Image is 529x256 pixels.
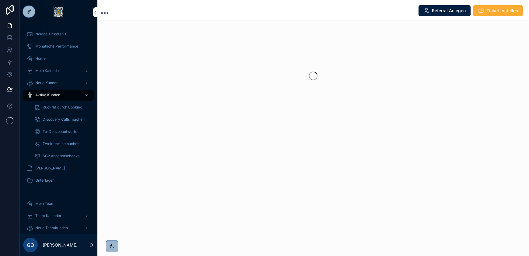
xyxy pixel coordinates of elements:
a: Zweittermine buchen [30,138,94,149]
span: GO [27,241,34,249]
a: Discovery Calls machen [30,114,94,125]
a: Neue Teamkunden [23,222,94,233]
p: [PERSON_NAME] [43,242,78,248]
a: [PERSON_NAME] [23,163,94,174]
span: Discovery Calls machen [43,117,85,122]
span: Zweittermine buchen [43,141,79,146]
span: Mein Kalender [35,68,60,73]
span: Noloco Tickets 2.0 [35,32,68,37]
span: Monatliche Performance [35,44,78,49]
span: Neue Teamkunden [35,226,68,230]
div: scrollable content [19,24,97,234]
a: Home [23,53,94,64]
img: App logo [54,7,63,17]
span: Referral Anlegen [432,8,466,14]
button: Ticket erstellen [473,5,523,16]
span: SC2 Angebotschecks [43,154,79,158]
a: Rückruf durch Booking [30,102,94,113]
a: Mein Kalender [23,65,94,76]
span: To-Do's beantworten [43,129,79,134]
a: Team Kalender [23,210,94,221]
span: Rückruf durch Booking [43,105,82,110]
span: Home [35,56,46,61]
a: Neue Kunden [23,77,94,88]
span: Aktive Kunden [35,93,60,98]
a: SC2 Angebotschecks [30,151,94,162]
a: Unterlagen [23,175,94,186]
span: Team Kalender [35,213,61,218]
span: Mein Team [35,201,54,206]
a: Mein Team [23,198,94,209]
a: To-Do's beantworten [30,126,94,137]
a: Noloco Tickets 2.0 [23,29,94,40]
span: Ticket erstellen [486,8,518,14]
a: Monatliche Performance [23,41,94,52]
a: Aktive Kunden [23,90,94,101]
span: Neue Kunden [35,80,58,85]
span: [PERSON_NAME] [35,166,65,171]
button: Referral Anlegen [419,5,471,16]
span: Unterlagen [35,178,54,183]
